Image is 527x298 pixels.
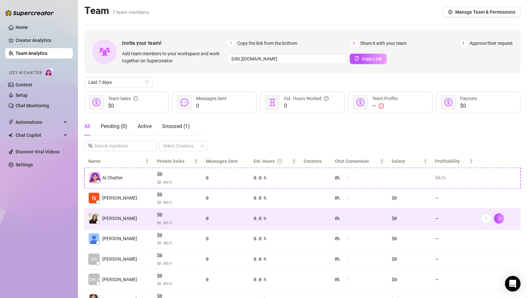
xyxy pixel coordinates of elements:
span: [PERSON_NAME] [102,194,137,201]
a: Settings [16,162,33,167]
div: All [84,123,90,130]
span: $ 0.00 /h [157,199,198,205]
img: Chat Copilot [8,133,13,137]
div: 0 [206,194,246,201]
span: Copy the link from the bottom [237,40,297,47]
span: Share it with your team [360,40,407,47]
th: Creators [300,155,331,168]
a: Creator Analytics [16,35,68,45]
span: $ 0.00 /h [157,240,198,246]
span: $0 [460,102,477,110]
div: 0.0 h [254,194,296,201]
span: 0 % [335,194,345,201]
span: AI Chatter [102,174,123,181]
span: GA [91,255,97,263]
div: Est. Hours Worked [284,95,329,102]
span: $0 [157,252,198,259]
span: calendar [145,80,149,84]
div: 0 [206,276,246,283]
a: Setup [16,93,28,98]
span: more [484,216,488,221]
span: search [88,144,93,148]
a: Content [16,82,32,87]
span: [PERSON_NAME] [102,215,137,222]
a: Home [16,25,28,30]
td: — [431,229,477,249]
div: 0 [206,235,246,242]
th: Name [84,155,153,168]
span: $0 [108,102,138,110]
span: Chat Conversion [335,159,369,164]
td: — [431,188,477,209]
div: — [372,102,398,110]
div: 0.0 h [254,235,296,242]
span: 0 % [335,235,345,242]
span: 1 [228,40,235,47]
span: $ 0.00 /h [157,260,198,266]
span: Manage Team & Permissions [455,9,515,15]
span: 0 % [335,215,345,222]
span: 0 % [335,174,345,181]
div: Pending ( 0 ) [101,123,127,130]
span: [PERSON_NAME] [102,235,137,242]
span: Payouts [460,96,477,101]
div: $0 [392,255,427,263]
img: AI Chatter [44,67,55,77]
img: Victoria Joseph… [89,213,99,224]
div: 0.0 h [254,255,296,263]
span: [PERSON_NAME] [102,276,137,283]
span: [PERSON_NAME] [77,276,111,283]
div: Open Intercom Messenger [505,276,521,292]
span: [PERSON_NAME] [102,255,137,263]
div: Team Sales [108,95,138,102]
div: 0 [206,174,246,181]
span: 0 [284,102,329,110]
div: Est. Hours [254,158,291,165]
div: 0.0 h [254,276,296,283]
span: dollar-circle [93,98,100,106]
span: 3 [460,40,467,47]
img: Nir B [89,193,99,203]
span: $ 0.00 /h [157,179,198,185]
span: 0 [196,102,227,110]
a: Discover Viral Videos [16,149,59,154]
span: info-circle [133,95,138,102]
td: — [431,208,477,229]
span: $0 [157,211,198,219]
span: Profitability [435,159,460,164]
span: Private Sales [157,159,184,164]
span: Approve their request [470,40,513,47]
div: 0.0 h [254,215,296,222]
div: 0 [206,255,246,263]
span: hourglass [269,98,276,106]
td: — [431,269,477,290]
td: — [431,249,477,269]
span: Copy Link [362,56,382,61]
a: Team Analytics [16,51,47,56]
img: izzy-ai-chatter-avatar-DDCN_rTZ.svg [89,172,101,183]
img: Anastasiia Gunk… [89,233,99,244]
span: Automations [16,117,62,127]
span: Salary [392,159,405,164]
span: dollar-circle [357,98,364,106]
span: Team Profits [372,96,398,101]
span: thunderbolt [8,120,14,125]
span: Add team members to your workspace and work together on Supercreator. [122,50,225,64]
button: Copy Link [350,54,387,64]
span: $0 [157,191,198,199]
div: $0 [392,276,427,283]
span: $0 [157,231,198,239]
span: Active [138,123,152,129]
span: $ 0.00 /h [157,280,198,287]
span: question-circle [324,95,329,102]
span: $0 [157,170,198,178]
span: Messages Sent [206,159,238,164]
a: Chat Monitoring [16,103,49,108]
span: Invite your team! [122,39,228,47]
span: right [497,216,501,221]
img: logo-BBDzfeDw.svg [5,10,54,16]
span: Messages Sent [196,96,227,101]
span: Izzy AI Chatter [9,70,42,76]
span: 7 team members [112,9,149,15]
span: 2 [350,40,358,47]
